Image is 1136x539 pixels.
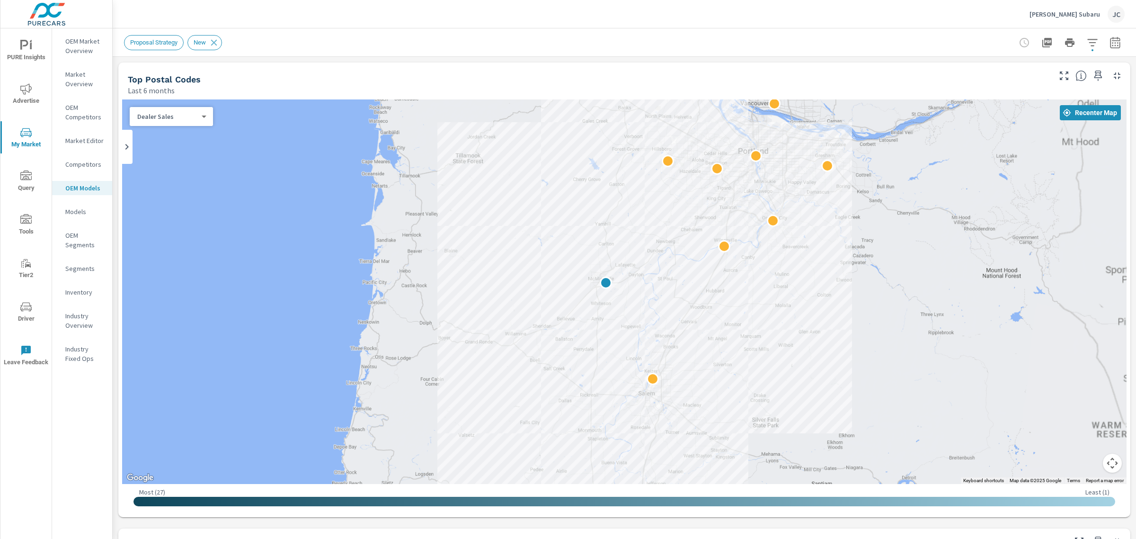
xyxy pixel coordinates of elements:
button: "Export Report to PDF" [1038,33,1056,52]
div: Segments [52,261,112,276]
div: Market Overview [52,67,112,91]
span: Tools [3,214,49,237]
div: Industry Overview [52,309,112,332]
span: Find the biggest opportunities in your market for your inventory. Understand by postal code where... [1075,70,1087,81]
div: Dealer Sales [130,112,205,121]
span: Advertise [3,83,49,107]
p: Last 6 months [128,85,175,96]
button: Apply Filters [1083,33,1102,52]
span: Driver [3,301,49,324]
button: Map camera controls [1103,454,1122,473]
p: OEM Competitors [65,103,105,122]
p: Models [65,207,105,216]
p: Dealer Sales [137,112,198,121]
a: Terms (opens in new tab) [1067,478,1080,483]
button: Make Fullscreen [1056,68,1072,83]
div: Industry Fixed Ops [52,342,112,366]
span: PURE Insights [3,40,49,63]
div: nav menu [0,28,52,377]
p: Most ( 27 ) [139,488,165,496]
span: New [188,39,212,46]
span: Tier2 [3,258,49,281]
p: Inventory [65,287,105,297]
div: OEM Segments [52,228,112,252]
p: Industry Overview [65,311,105,330]
div: Market Editor [52,134,112,148]
img: Google [124,472,156,484]
p: [PERSON_NAME] Subaru [1029,10,1100,18]
div: OEM Competitors [52,100,112,124]
span: Recenter Map [1064,108,1117,117]
div: Competitors [52,157,112,171]
p: OEM Models [65,183,105,193]
span: Save this to your personalized report [1091,68,1106,83]
button: Minimize Widget [1109,68,1125,83]
span: Map data ©2025 Google [1010,478,1061,483]
p: Least ( 1 ) [1085,488,1109,496]
p: Segments [65,264,105,273]
div: OEM Models [52,181,112,195]
span: Leave Feedback [3,345,49,368]
div: Inventory [52,285,112,299]
a: Report a map error [1086,478,1124,483]
button: Keyboard shortcuts [963,477,1004,484]
p: OEM Segments [65,231,105,250]
a: Open this area in Google Maps (opens a new window) [124,472,156,484]
h5: Top Postal Codes [128,74,201,84]
p: OEM Market Overview [65,36,105,55]
button: Print Report [1060,33,1079,52]
div: Models [52,205,112,219]
span: Query [3,171,49,194]
p: Market Editor [65,136,105,145]
span: Proposal Strategy [124,39,183,46]
div: JC [1108,6,1125,23]
div: New [187,35,222,50]
p: Industry Fixed Ops [65,344,105,363]
button: Recenter Map [1060,105,1121,120]
div: OEM Market Overview [52,34,112,58]
span: My Market [3,127,49,150]
p: Market Overview [65,70,105,89]
button: Select Date Range [1106,33,1125,52]
p: Competitors [65,160,105,169]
